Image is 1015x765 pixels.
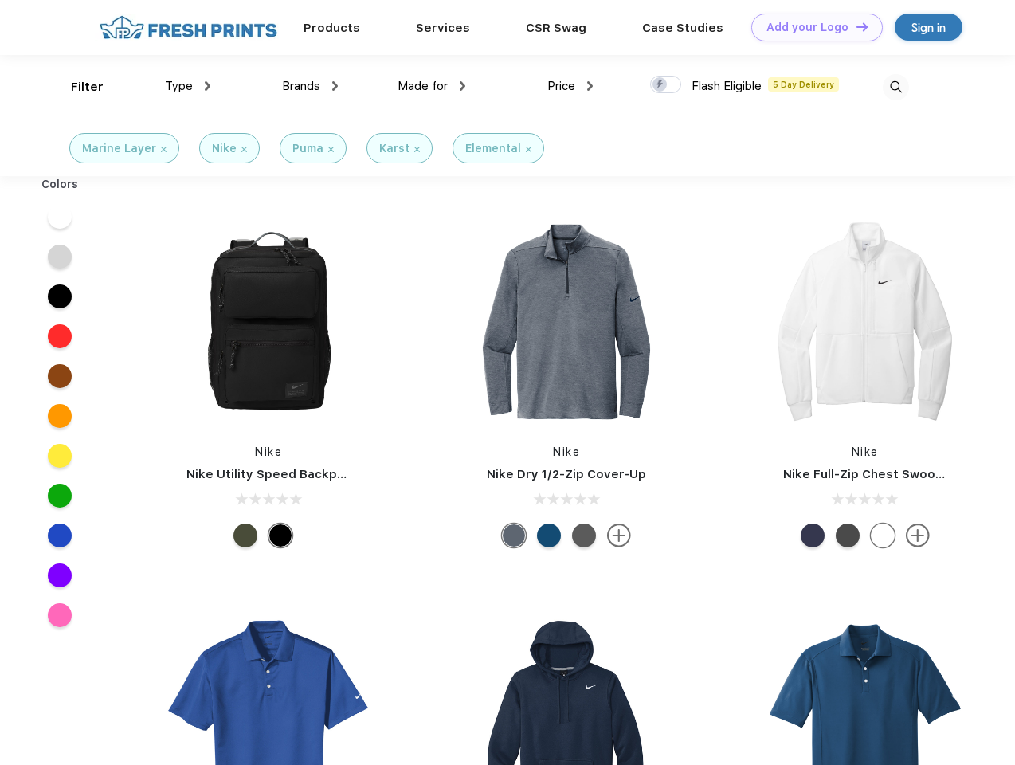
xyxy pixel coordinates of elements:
[282,79,320,93] span: Brands
[205,81,210,91] img: dropdown.png
[759,216,971,428] img: func=resize&h=266
[398,79,448,93] span: Made for
[856,22,868,31] img: DT
[766,21,848,34] div: Add your Logo
[29,176,91,193] div: Colors
[241,147,247,152] img: filter_cancel.svg
[768,77,839,92] span: 5 Day Delivery
[553,445,580,458] a: Nike
[502,524,526,547] div: Navy Heather
[572,524,596,547] div: Black Heather
[537,524,561,547] div: Gym Blue
[292,140,323,157] div: Puma
[186,467,359,481] a: Nike Utility Speed Backpack
[692,79,762,93] span: Flash Eligible
[465,140,521,157] div: Elemental
[379,140,410,157] div: Karst
[526,21,586,35] a: CSR Swag
[255,445,282,458] a: Nike
[414,147,420,152] img: filter_cancel.svg
[836,524,860,547] div: Anthracite
[783,467,995,481] a: Nike Full-Zip Chest Swoosh Jacket
[460,81,465,91] img: dropdown.png
[801,524,825,547] div: Midnight Navy
[163,216,374,428] img: func=resize&h=266
[607,524,631,547] img: more.svg
[871,524,895,547] div: White
[268,524,292,547] div: Black
[906,524,930,547] img: more.svg
[587,81,593,91] img: dropdown.png
[852,445,879,458] a: Nike
[487,467,646,481] a: Nike Dry 1/2-Zip Cover-Up
[71,78,104,96] div: Filter
[95,14,282,41] img: fo%20logo%202.webp
[911,18,946,37] div: Sign in
[161,147,167,152] img: filter_cancel.svg
[332,81,338,91] img: dropdown.png
[883,74,909,100] img: desktop_search.svg
[304,21,360,35] a: Products
[212,140,237,157] div: Nike
[82,140,156,157] div: Marine Layer
[895,14,962,41] a: Sign in
[547,79,575,93] span: Price
[526,147,531,152] img: filter_cancel.svg
[460,216,672,428] img: func=resize&h=266
[328,147,334,152] img: filter_cancel.svg
[416,21,470,35] a: Services
[233,524,257,547] div: Cargo Khaki
[165,79,193,93] span: Type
